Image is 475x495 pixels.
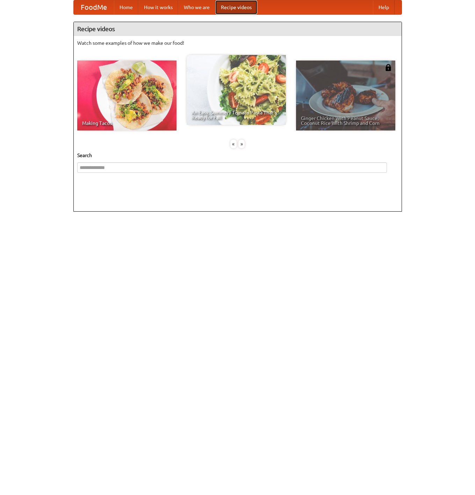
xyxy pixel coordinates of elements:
a: Home [114,0,138,14]
a: Who we are [178,0,215,14]
a: How it works [138,0,178,14]
span: An Easy, Summery Tomato Pasta That's Ready for Fall [192,110,281,120]
h4: Recipe videos [74,22,402,36]
span: Making Tacos [82,121,172,126]
p: Watch some examples of how we make our food! [77,40,398,47]
div: » [238,140,245,148]
h5: Search [77,152,398,159]
img: 483408.png [385,64,392,71]
a: Making Tacos [77,61,177,130]
a: An Easy, Summery Tomato Pasta That's Ready for Fall [187,55,286,125]
a: Help [373,0,395,14]
div: « [230,140,237,148]
a: FoodMe [74,0,114,14]
a: Recipe videos [215,0,257,14]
